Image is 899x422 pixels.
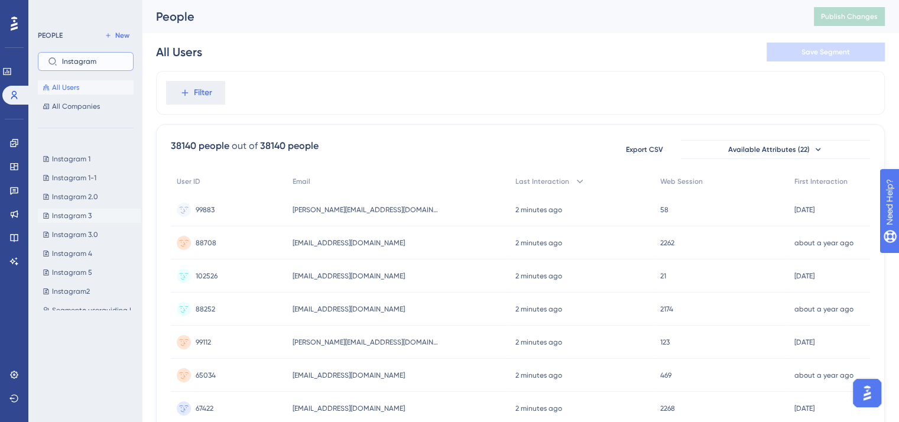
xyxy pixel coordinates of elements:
div: Were you able to check my last message? Please let me know if you need any further assistance wit... [19,131,184,166]
time: [DATE] [794,206,814,214]
time: about a year ago [794,305,853,313]
button: Seletor de emoji [18,369,28,379]
span: [EMAIL_ADDRESS][DOMAIN_NAME] [293,304,405,314]
span: Last Interaction [515,177,569,186]
button: Export CSV [615,140,674,159]
span: [EMAIL_ADDRESS][DOMAIN_NAME] [293,271,405,281]
button: Carregar anexo [56,369,66,379]
span: Instagram 1-1 [52,173,96,183]
span: 2262 [660,238,674,248]
span: Web Session [660,177,703,186]
span: 469 [660,371,671,380]
span: [PERSON_NAME][EMAIL_ADDRESS][DOMAIN_NAME] [293,205,440,215]
button: Instagram 3 [38,209,141,223]
div: Diênifer diz… [9,107,227,200]
div: Guide ID: 148358CSS selector está dando problemas, ele não está sendo exibido para os clientes, e... [43,265,227,337]
time: [DATE] [794,338,814,346]
span: Publish Changes [821,12,878,21]
span: [EMAIL_ADDRESS][DOMAIN_NAME] [293,404,405,413]
span: 88252 [196,304,215,314]
time: [DATE] [794,272,814,280]
button: Instagram 3.0 [38,228,141,242]
div: People [156,8,784,25]
span: 88708 [196,238,216,248]
span: [PERSON_NAME][EMAIL_ADDRESS][DOMAIN_NAME] [293,337,440,347]
span: All Users [52,83,79,92]
span: 21 [660,271,666,281]
span: Export CSV [626,145,663,154]
time: 2 minutes ago [515,305,562,313]
button: go back [8,5,30,27]
span: Available Attributes (22) [728,145,810,154]
button: Instagram 2.0 [38,190,141,204]
div: Yasmin diz… [9,265,227,347]
textarea: Envie uma mensagem... [10,345,226,365]
div: 38140 people [260,139,319,153]
span: First Interaction [794,177,848,186]
iframe: UserGuiding AI Assistant Launcher [849,375,885,411]
span: 65034 [196,371,216,380]
span: Instagram 5 [52,268,92,277]
div: Oi! Consegui resolver esse caso [85,207,218,219]
span: 2174 [660,304,673,314]
button: Instagram 1-1 [38,171,141,185]
button: Enviar mensagem… [203,365,222,384]
span: 2268 [660,404,675,413]
button: Instagram 4 [38,246,141,261]
div: 38140 people [171,139,229,153]
time: 2 minutes ago [515,404,562,413]
button: New [100,28,134,43]
button: All Companies [38,99,134,113]
span: Segmento userguiding Instagram [52,306,136,315]
button: Filter [166,81,225,105]
span: 67422 [196,404,213,413]
button: Seletor de Gif [37,369,47,379]
div: Yasmin diz… [9,200,227,228]
div: Hello, [PERSON_NAME]! 😊Were you able to check my last message? Please let me know if you need any... [9,107,194,191]
button: Start recording [75,369,85,379]
span: [EMAIL_ADDRESS][DOMAIN_NAME] [293,238,405,248]
span: 99112 [196,337,211,347]
span: Instagram 3.0 [52,230,98,239]
span: Filter [194,86,212,100]
span: Save Segment [801,47,850,57]
div: Fechar [207,5,229,26]
time: [DATE] [794,404,814,413]
button: Instagram2 [38,284,141,298]
div: All Users [156,44,202,60]
span: Instagram 1 [52,154,90,164]
time: 2 minutes ago [515,371,562,379]
button: Início [185,5,207,27]
span: 58 [660,205,668,215]
div: Hello, [PERSON_NAME]! 😊 [19,114,184,126]
div: Oi! Consegui resolver esse caso [76,200,227,226]
span: Instagram2 [52,287,90,296]
time: 2 minutes ago [515,272,562,280]
img: Profile image for Diênifer [34,7,53,25]
div: If you have any questions, please let me know! [19,51,184,74]
div: out of [232,139,258,153]
p: Ativo [57,15,77,27]
span: All Companies [52,102,100,111]
span: Instagram 4 [52,249,92,258]
span: 99883 [196,205,215,215]
span: Instagram 2.0 [52,192,98,202]
span: New [115,31,129,40]
div: Yasmin diz… [9,227,227,265]
h1: Diênifer [57,6,95,15]
div: PEOPLE [38,31,63,40]
span: Instagram 3 [52,211,92,220]
time: 2 minutes ago [515,239,562,247]
button: Segmento userguiding Instagram [38,303,141,317]
button: Save Segment [767,43,885,61]
button: All Users [38,80,134,95]
span: Email [293,177,310,186]
span: [EMAIL_ADDRESS][DOMAIN_NAME] [293,371,405,380]
button: Available Attributes (22) [681,140,870,159]
time: about a year ago [794,371,853,379]
button: Publish Changes [814,7,885,26]
span: 102526 [196,271,218,281]
div: Mas preciso de ajuda em mais alguns guides, por favor [43,227,227,264]
span: User ID [177,177,200,186]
